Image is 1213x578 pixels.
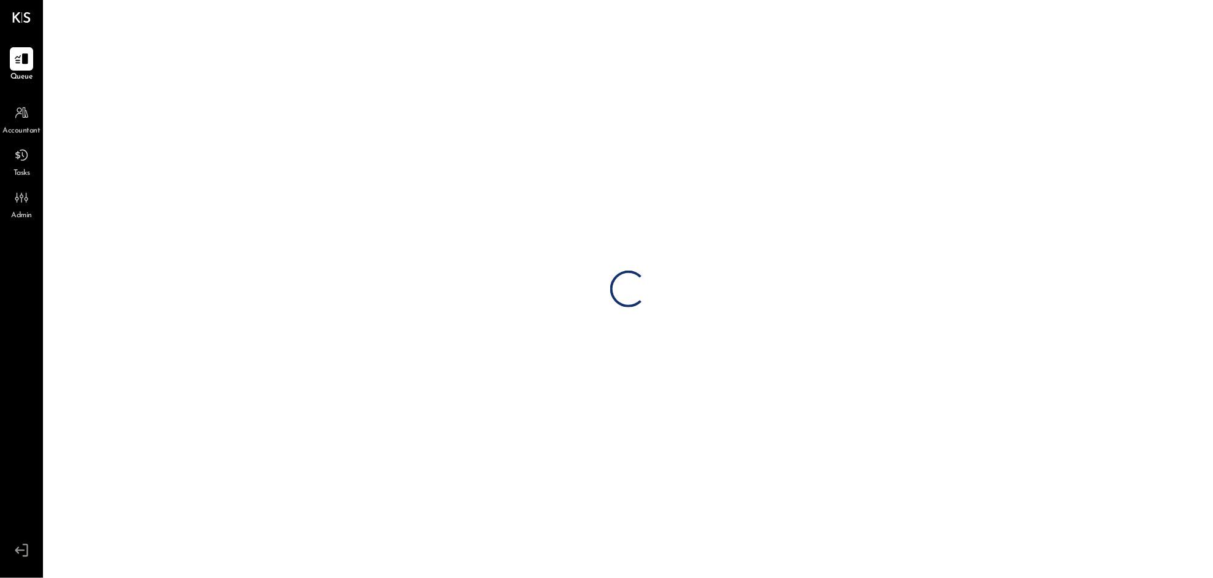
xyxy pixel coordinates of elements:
a: Accountant [1,101,42,137]
a: Queue [1,47,42,83]
a: Tasks [1,144,42,179]
span: Admin [11,210,32,222]
span: Tasks [14,168,30,179]
span: Queue [10,72,33,83]
span: Accountant [3,126,41,137]
a: Admin [1,186,42,222]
